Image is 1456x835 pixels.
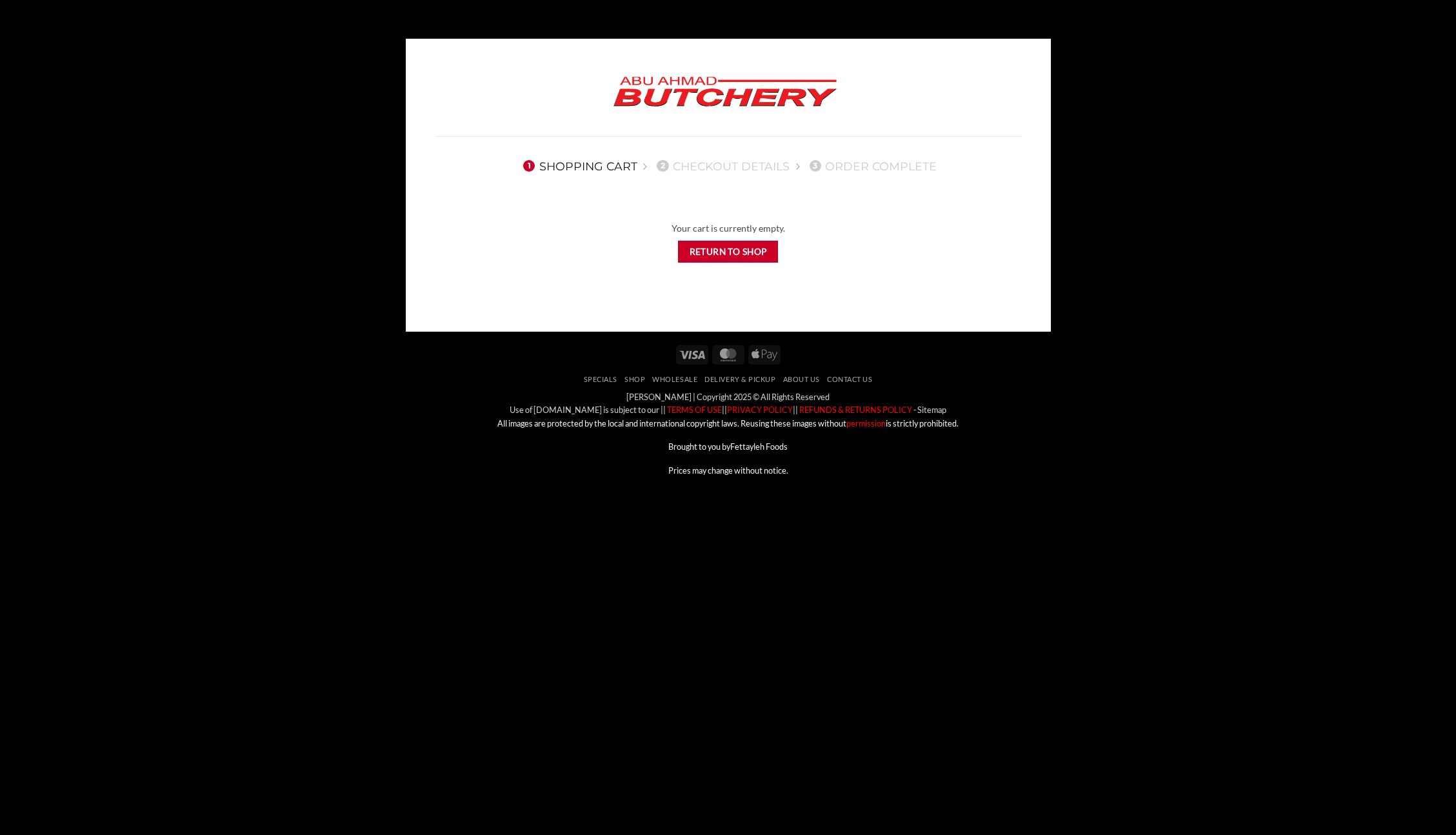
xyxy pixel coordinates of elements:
[666,405,722,415] a: TERMS OF USE
[523,160,535,172] span: 1
[435,221,1022,236] div: Your cart is currently empty.
[798,405,912,415] a: REFUNDS & RETURNS POLICY
[435,149,1022,183] nav: Checkout steps
[415,440,1041,453] p: Brought to you by
[727,405,793,415] a: PRIVACY POLICY
[667,405,722,415] font: TERMS OF USE
[519,159,637,173] a: 1Shopping Cart
[603,68,848,117] img: Abu Ahmad Butchery
[415,464,1041,477] p: Prices may change without notice.
[653,159,790,173] a: 2Checkout details
[584,375,617,383] a: Specials
[415,390,1041,477] div: [PERSON_NAME] | Copyright 2025 © All Rights Reserved Use of [DOMAIN_NAME] is subject to our || || ||
[846,418,886,428] a: permission
[415,417,1041,430] p: All images are protected by the local and international copyright laws. Reusing these images with...
[652,375,697,383] a: Wholesale
[730,441,788,452] a: Fettayleh Foods
[783,375,820,383] a: About Us
[704,375,775,383] a: Delivery & Pickup
[917,405,946,415] a: Sitemap
[674,343,783,365] div: Payment icons
[913,405,916,415] a: -
[678,241,778,263] a: Return to shop
[827,375,872,383] a: Contact Us
[624,375,645,383] a: SHOP
[657,160,668,172] span: 2
[799,405,912,415] font: REFUNDS & RETURNS POLICY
